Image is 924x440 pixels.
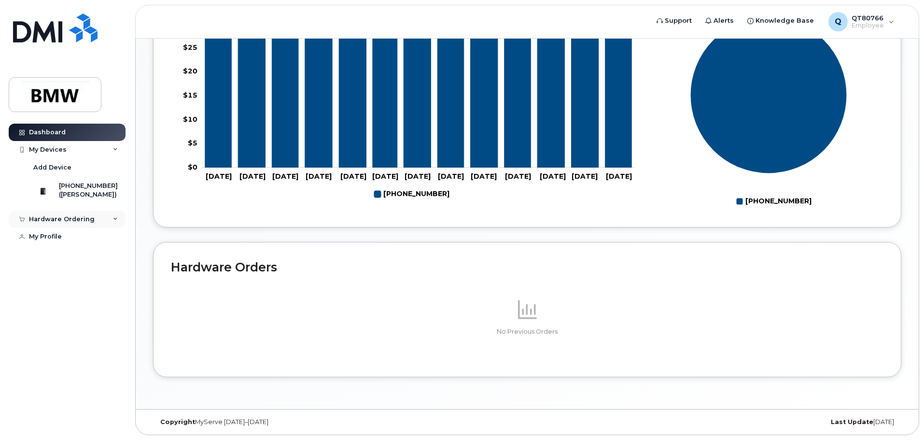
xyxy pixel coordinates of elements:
span: Alerts [714,16,734,26]
g: Chart [690,16,847,209]
div: MyServe [DATE]–[DATE] [153,418,403,426]
span: Knowledge Base [756,16,814,26]
tspan: [DATE] [606,172,632,181]
div: [DATE] [652,418,901,426]
tspan: $10 [183,114,197,123]
h2: Hardware Orders [171,260,883,274]
tspan: [DATE] [239,172,266,181]
a: Knowledge Base [741,11,821,30]
tspan: $5 [188,139,197,147]
tspan: [DATE] [372,172,398,181]
g: Legend [374,186,449,202]
span: Support [665,16,692,26]
g: 864-742-9178 [205,22,631,168]
a: Support [650,11,699,30]
tspan: $15 [183,91,197,99]
tspan: [DATE] [572,172,598,181]
tspan: [DATE] [306,172,332,181]
tspan: [DATE] [540,172,566,181]
tspan: [DATE] [405,172,431,181]
tspan: [DATE] [471,172,497,181]
tspan: [DATE] [505,172,531,181]
tspan: $0 [188,163,197,171]
strong: Last Update [831,418,873,426]
tspan: [DATE] [438,172,464,181]
span: Employee [852,22,884,29]
iframe: Messenger Launcher [882,398,917,433]
p: No Previous Orders [171,327,883,336]
g: 864-742-9178 [374,186,449,202]
tspan: $25 [183,43,197,51]
a: Alerts [699,11,741,30]
strong: Copyright [160,418,195,426]
span: QT80766 [852,14,884,22]
tspan: [DATE] [340,172,366,181]
div: QT80766 [822,12,901,31]
g: Legend [736,193,812,210]
tspan: [DATE] [272,172,298,181]
span: Q [835,16,841,28]
tspan: [DATE] [206,172,232,181]
g: Series [690,16,847,173]
tspan: $20 [183,67,197,75]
